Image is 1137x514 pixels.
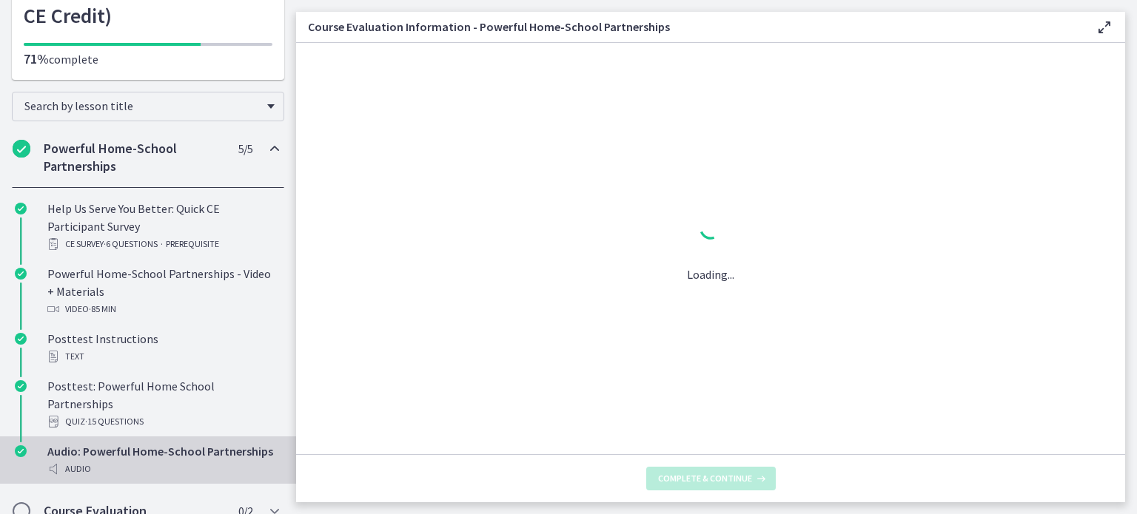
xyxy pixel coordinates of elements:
[15,203,27,214] i: Completed
[15,268,27,280] i: Completed
[12,92,284,121] div: Search by lesson title
[24,50,272,68] p: complete
[47,330,278,365] div: Posttest Instructions
[89,300,116,318] span: · 85 min
[15,380,27,392] i: Completed
[24,98,260,113] span: Search by lesson title
[47,377,278,430] div: Posttest: Powerful Home School Partnerships
[687,266,734,283] p: Loading...
[238,140,252,158] span: 5 / 5
[47,235,278,253] div: CE Survey
[47,442,278,478] div: Audio: Powerful Home-School Partnerships
[47,413,278,430] div: Quiz
[166,235,219,253] span: PREREQUISITE
[47,300,278,318] div: Video
[308,18,1072,35] h3: Course Evaluation Information - Powerful Home-School Partnerships
[15,333,27,345] i: Completed
[687,214,734,248] div: 1
[15,445,27,457] i: Completed
[24,50,49,67] span: 71%
[44,140,224,175] h2: Powerful Home-School Partnerships
[47,460,278,478] div: Audio
[646,467,776,490] button: Complete & continue
[658,473,752,484] span: Complete & continue
[47,265,278,318] div: Powerful Home-School Partnerships - Video + Materials
[104,235,158,253] span: · 6 Questions
[13,140,30,158] i: Completed
[85,413,144,430] span: · 15 Questions
[161,235,163,253] span: ·
[47,200,278,253] div: Help Us Serve You Better: Quick CE Participant Survey
[47,348,278,365] div: Text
